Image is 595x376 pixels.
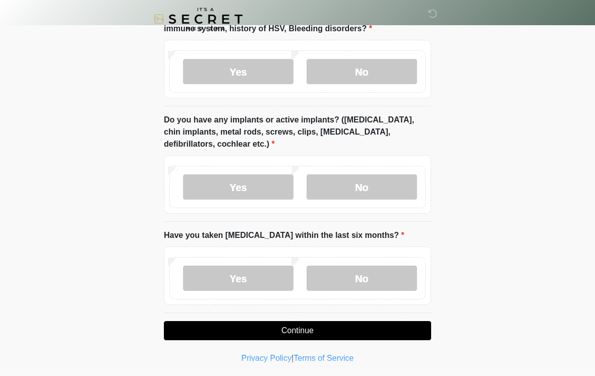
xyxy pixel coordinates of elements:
[183,174,293,200] label: Yes
[307,59,417,84] label: No
[164,321,431,340] button: Continue
[164,114,431,150] label: Do you have any implants or active implants? ([MEDICAL_DATA], chin implants, metal rods, screws, ...
[291,354,293,362] a: |
[242,354,292,362] a: Privacy Policy
[164,229,404,241] label: Have you taken [MEDICAL_DATA] within the last six months?
[183,59,293,84] label: Yes
[293,354,353,362] a: Terms of Service
[307,174,417,200] label: No
[183,266,293,291] label: Yes
[154,8,243,30] img: It's A Secret Med Spa Logo
[307,266,417,291] label: No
